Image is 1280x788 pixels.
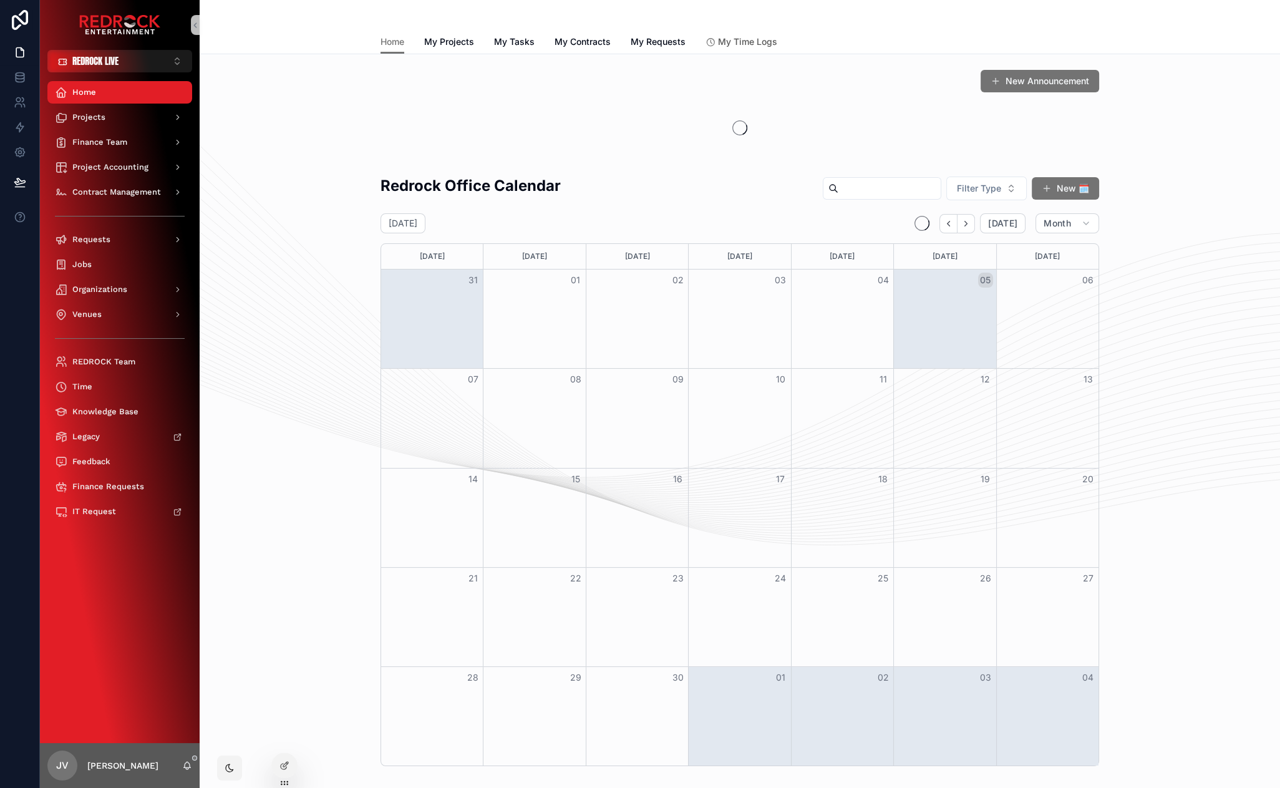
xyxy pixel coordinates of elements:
[978,571,993,586] button: 26
[47,50,192,72] button: Select Button
[671,472,686,487] button: 16
[568,273,583,288] button: 01
[631,36,686,48] span: My Requests
[875,571,890,586] button: 25
[72,457,110,467] span: Feedback
[381,243,1099,766] div: Month View
[72,55,119,67] span: REDROCK LIVE
[72,285,127,294] span: Organizations
[47,81,192,104] a: Home
[568,372,583,387] button: 08
[465,670,480,685] button: 28
[773,670,788,685] button: 01
[424,36,474,48] span: My Projects
[671,670,686,685] button: 30
[875,372,890,387] button: 11
[1044,218,1071,229] span: Month
[47,475,192,498] a: Finance Requests
[87,759,158,772] p: [PERSON_NAME]
[999,244,1097,269] div: [DATE]
[978,670,993,685] button: 03
[773,273,788,288] button: 03
[72,235,110,245] span: Requests
[939,214,958,233] button: Back
[47,303,192,326] a: Venues
[72,162,148,172] span: Project Accounting
[465,571,480,586] button: 21
[47,450,192,473] a: Feedback
[981,70,1099,92] button: New Announcement
[47,401,192,423] a: Knowledge Base
[957,182,1001,195] span: Filter Type
[381,175,561,196] h2: Redrock Office Calendar
[1080,670,1095,685] button: 04
[671,372,686,387] button: 09
[793,244,891,269] div: [DATE]
[555,31,611,56] a: My Contracts
[72,432,100,442] span: Legacy
[56,758,69,773] span: JV
[47,156,192,178] a: Project Accounting
[875,670,890,685] button: 02
[631,31,686,56] a: My Requests
[485,244,583,269] div: [DATE]
[465,372,480,387] button: 07
[72,112,105,122] span: Projects
[72,309,102,319] span: Venues
[40,72,200,539] div: scrollable content
[383,244,481,269] div: [DATE]
[671,571,686,586] button: 23
[1080,372,1095,387] button: 13
[381,31,404,54] a: Home
[555,36,611,48] span: My Contracts
[896,244,994,269] div: [DATE]
[494,31,535,56] a: My Tasks
[72,187,161,197] span: Contract Management
[718,36,777,48] span: My Time Logs
[381,36,404,48] span: Home
[773,571,788,586] button: 24
[1080,472,1095,487] button: 20
[1032,177,1099,200] a: New 🗓️
[465,472,480,487] button: 14
[568,472,583,487] button: 15
[875,273,890,288] button: 04
[72,382,92,392] span: Time
[72,260,92,270] span: Jobs
[72,137,127,147] span: Finance Team
[72,507,116,517] span: IT Request
[671,273,686,288] button: 02
[958,214,975,233] button: Next
[588,244,686,269] div: [DATE]
[875,472,890,487] button: 18
[47,131,192,153] a: Finance Team
[568,571,583,586] button: 22
[47,351,192,373] a: REDROCK Team
[1035,213,1099,233] button: Month
[705,31,777,56] a: My Time Logs
[72,482,144,492] span: Finance Requests
[424,31,474,56] a: My Projects
[47,253,192,276] a: Jobs
[465,273,480,288] button: 31
[773,472,788,487] button: 17
[47,376,192,398] a: Time
[691,244,788,269] div: [DATE]
[72,407,138,417] span: Knowledge Base
[47,228,192,251] a: Requests
[47,426,192,448] a: Legacy
[47,500,192,523] a: IT Request
[389,217,417,230] h2: [DATE]
[1080,571,1095,586] button: 27
[946,177,1027,200] button: Select Button
[72,87,96,97] span: Home
[1080,273,1095,288] button: 06
[47,106,192,129] a: Projects
[568,670,583,685] button: 29
[978,273,993,288] button: 05
[47,181,192,203] a: Contract Management
[978,372,993,387] button: 12
[79,15,160,35] img: App logo
[72,357,135,367] span: REDROCK Team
